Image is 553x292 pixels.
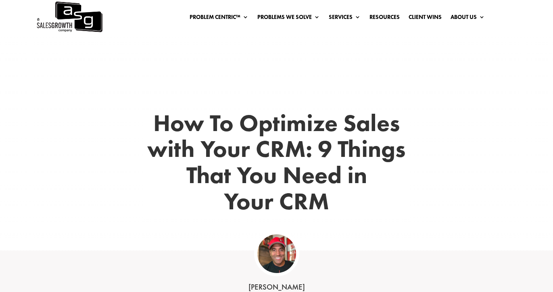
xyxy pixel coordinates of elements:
[329,14,361,23] a: Services
[144,110,410,219] h1: How To Optimize Sales with Your CRM: 9 Things That You Need in Your CRM
[257,14,320,23] a: Problems We Solve
[190,14,248,23] a: Problem Centric™
[257,234,296,273] img: ASG Co_alternate lockup (1)
[451,14,485,23] a: About Us
[409,14,442,23] a: Client Wins
[369,14,400,23] a: Resources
